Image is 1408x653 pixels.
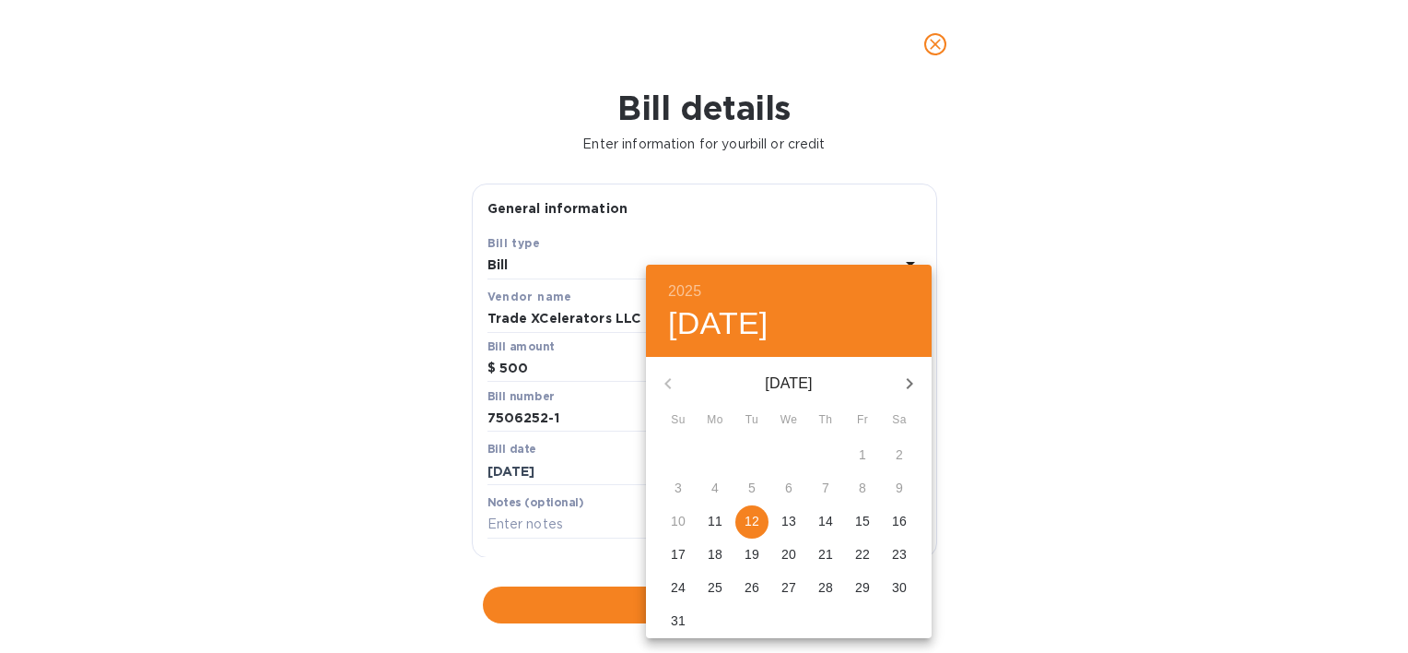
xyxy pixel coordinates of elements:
button: 30 [883,572,916,605]
p: 14 [818,512,833,530]
p: 17 [671,545,686,564]
span: Fr [846,411,879,430]
button: 23 [883,539,916,572]
p: 11 [708,512,722,530]
p: 29 [855,578,870,597]
button: [DATE] [668,304,769,343]
p: 12 [745,512,759,530]
button: 12 [735,505,769,539]
button: 2025 [668,279,701,304]
button: 15 [846,505,879,539]
button: 20 [772,539,805,572]
span: Sa [883,411,916,430]
button: 17 [662,539,695,572]
button: 27 [772,572,805,605]
span: We [772,411,805,430]
button: 14 [809,505,842,539]
button: 13 [772,505,805,539]
button: 29 [846,572,879,605]
button: 18 [698,539,732,572]
p: 20 [781,545,796,564]
span: Su [662,411,695,430]
p: 19 [745,545,759,564]
p: 15 [855,512,870,530]
button: 19 [735,539,769,572]
p: [DATE] [690,373,887,395]
span: Tu [735,411,769,430]
button: 22 [846,539,879,572]
p: 21 [818,545,833,564]
span: Th [809,411,842,430]
p: 22 [855,545,870,564]
button: 24 [662,572,695,605]
button: 26 [735,572,769,605]
p: 16 [892,512,907,530]
span: Mo [698,411,732,430]
p: 28 [818,578,833,597]
p: 27 [781,578,796,597]
button: 25 [698,572,732,605]
button: 28 [809,572,842,605]
p: 23 [892,545,907,564]
p: 30 [892,578,907,597]
button: 11 [698,505,732,539]
button: 31 [662,605,695,638]
button: 16 [883,505,916,539]
p: 26 [745,578,759,597]
p: 25 [708,578,722,597]
p: 31 [671,611,686,630]
p: 24 [671,578,686,597]
p: 13 [781,512,796,530]
button: 21 [809,539,842,572]
p: 18 [708,545,722,564]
